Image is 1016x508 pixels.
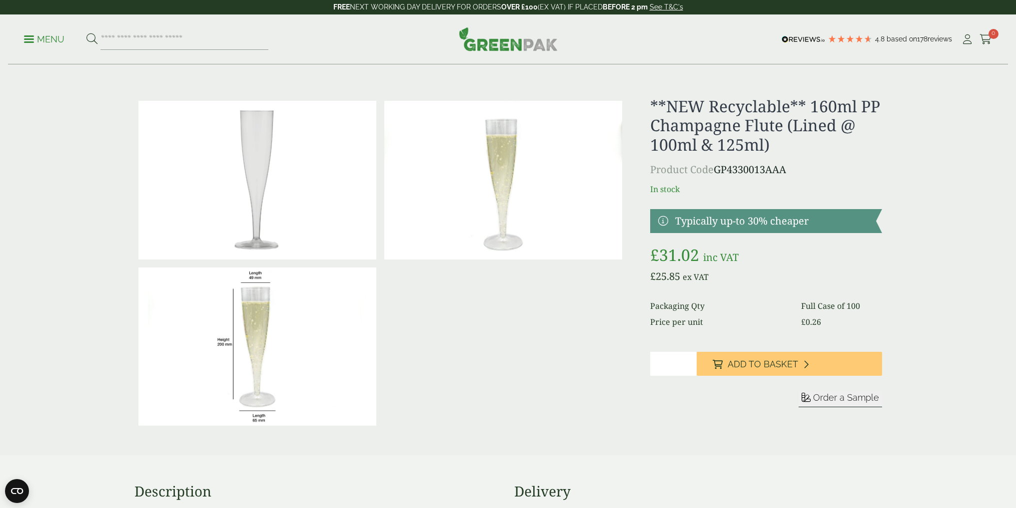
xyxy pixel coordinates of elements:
[961,34,974,44] i: My Account
[980,32,992,47] a: 0
[501,3,538,11] strong: OVER £100
[459,27,558,51] img: GreenPak Supplies
[801,316,821,327] bdi: 0.26
[887,35,917,43] span: Based on
[697,352,882,376] button: Add to Basket
[980,34,992,44] i: Cart
[650,97,882,154] h1: **NEW Recyclable** 160ml PP Champagne Flute (Lined @ 100ml & 125ml)
[650,244,699,265] bdi: 31.02
[5,479,29,503] button: Open CMP widget
[138,101,376,259] img: Dsc_3512a_1 Edited
[650,183,882,195] p: In stock
[138,267,376,426] img: Flute
[828,34,873,43] div: 4.78 Stars
[650,163,714,176] span: Product Code
[801,300,882,312] dd: Full Case of 100
[384,101,622,259] img: IMG_5390 2
[650,300,789,312] dt: Packaging Qty
[333,3,350,11] strong: FREE
[134,483,502,500] h3: Description
[683,271,709,282] span: ex VAT
[603,3,648,11] strong: BEFORE 2 pm
[24,33,64,45] p: Menu
[928,35,952,43] span: reviews
[799,392,882,407] button: Order a Sample
[703,251,739,264] span: inc VAT
[514,483,882,500] h3: Delivery
[650,162,882,177] p: GP4330013AAA
[650,269,680,283] bdi: 25.85
[650,316,789,328] dt: Price per unit
[728,359,798,370] span: Add to Basket
[917,35,928,43] span: 178
[989,29,999,39] span: 0
[24,33,64,43] a: Menu
[782,36,825,43] img: REVIEWS.io
[801,316,806,327] span: £
[650,269,656,283] span: £
[650,3,683,11] a: See T&C's
[875,35,887,43] span: 4.8
[650,244,659,265] span: £
[813,392,879,403] span: Order a Sample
